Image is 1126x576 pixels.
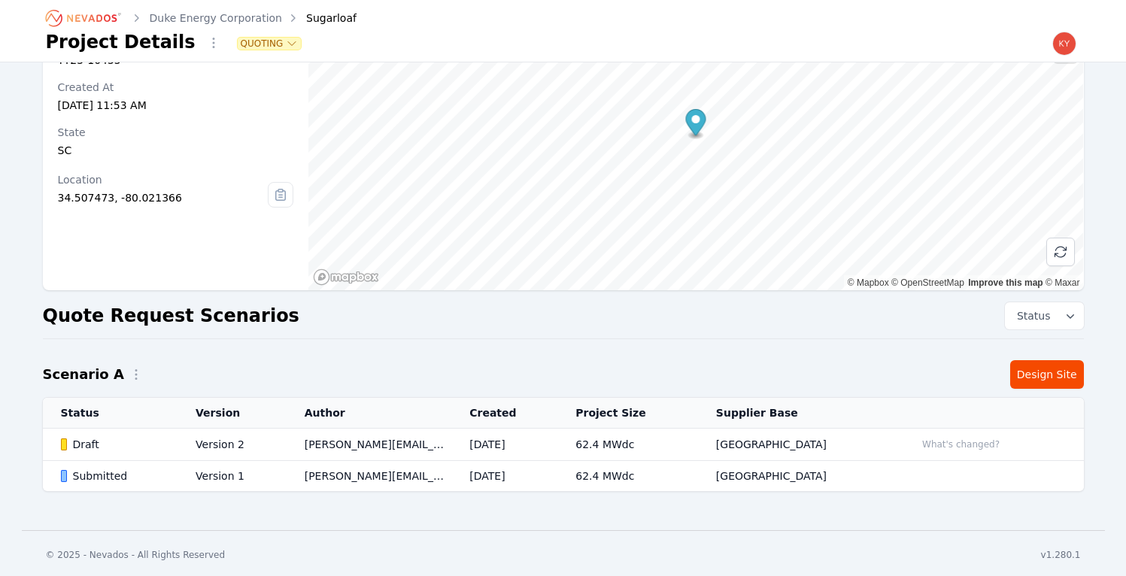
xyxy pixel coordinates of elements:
th: Author [287,398,452,429]
div: Submitted [61,468,171,484]
div: [DATE] 11:53 AM [58,98,294,113]
th: Status [43,398,178,429]
div: Created At [58,80,294,95]
td: [DATE] [451,429,557,461]
a: Mapbox [848,277,889,288]
td: [PERSON_NAME][EMAIL_ADDRESS][PERSON_NAME][PERSON_NAME][DOMAIN_NAME] [287,461,452,492]
td: [GEOGRAPHIC_DATA] [698,461,897,492]
td: [DATE] [451,461,557,492]
a: Design Site [1010,360,1084,389]
button: Quoting [238,38,302,50]
a: Improve this map [968,277,1043,288]
td: Version 2 [178,429,287,461]
div: © 2025 - Nevados - All Rights Reserved [46,549,226,561]
button: Status [1005,302,1084,329]
a: Duke Energy Corporation [150,11,283,26]
button: What's changed? [915,436,1006,453]
th: Version [178,398,287,429]
th: Project Size [557,398,698,429]
a: Maxar [1046,277,1080,288]
a: Mapbox homepage [313,268,379,286]
td: Version 1 [178,461,287,492]
div: v1.280.1 [1041,549,1081,561]
div: State [58,125,294,140]
td: [PERSON_NAME][EMAIL_ADDRESS][PERSON_NAME][PERSON_NAME][DOMAIN_NAME] [287,429,452,461]
tr: DraftVersion 2[PERSON_NAME][EMAIL_ADDRESS][PERSON_NAME][PERSON_NAME][DOMAIN_NAME][DATE]62.4 MWdc[... [43,429,1084,461]
nav: Breadcrumb [46,6,357,30]
div: Map marker [686,109,706,140]
div: 34.507473, -80.021366 [58,190,269,205]
tr: SubmittedVersion 1[PERSON_NAME][EMAIL_ADDRESS][PERSON_NAME][PERSON_NAME][DOMAIN_NAME][DATE]62.4 M... [43,461,1084,492]
div: SC [58,143,294,158]
h2: Quote Request Scenarios [43,304,299,328]
div: Location [58,172,269,187]
span: Status [1011,308,1051,323]
img: kyle.macdougall@nevados.solar [1052,32,1076,56]
td: [GEOGRAPHIC_DATA] [698,429,897,461]
th: Created [451,398,557,429]
div: Sugarloaf [285,11,357,26]
h1: Project Details [46,30,196,54]
th: Supplier Base [698,398,897,429]
h2: Scenario A [43,364,124,385]
a: OpenStreetMap [891,277,964,288]
td: 62.4 MWdc [557,429,698,461]
div: Draft [61,437,171,452]
td: 62.4 MWdc [557,461,698,492]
